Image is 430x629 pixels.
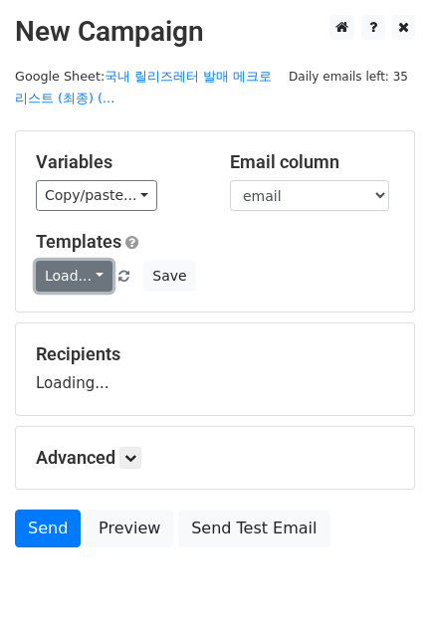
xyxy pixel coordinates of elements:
small: Google Sheet: [15,69,272,106]
a: 국내 릴리즈레터 발매 메크로 리스트 (최종) (... [15,69,272,106]
a: Send Test Email [178,510,329,547]
a: Load... [36,261,112,292]
a: Copy/paste... [36,180,157,211]
a: Send [15,510,81,547]
h5: Advanced [36,447,394,469]
button: Save [143,261,195,292]
div: Loading... [36,343,394,395]
span: Daily emails left: 35 [282,66,415,88]
a: Templates [36,231,121,252]
h5: Email column [230,151,394,173]
h2: New Campaign [15,15,415,49]
a: Preview [86,510,173,547]
iframe: Chat Widget [330,533,430,629]
h5: Variables [36,151,200,173]
a: Daily emails left: 35 [282,69,415,84]
h5: Recipients [36,343,394,365]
